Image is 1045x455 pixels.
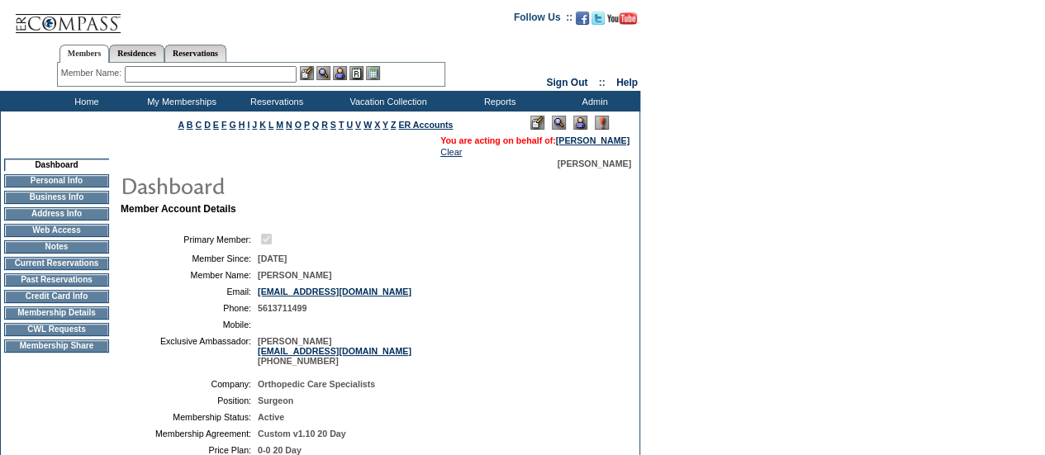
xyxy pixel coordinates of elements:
[59,45,110,63] a: Members
[127,254,251,263] td: Member Since:
[339,120,344,130] a: T
[258,412,284,422] span: Active
[576,12,589,25] img: Become our fan on Facebook
[599,77,606,88] span: ::
[61,66,125,80] div: Member Name:
[591,17,605,26] a: Follow us on Twitter
[349,66,363,80] img: Reservations
[4,224,109,237] td: Web Access
[4,306,109,320] td: Membership Details
[558,159,631,168] span: [PERSON_NAME]
[382,120,388,130] a: Y
[514,10,572,30] td: Follow Us ::
[195,120,202,130] a: C
[120,168,450,201] img: pgTtlDashboard.gif
[4,290,109,303] td: Credit Card Info
[127,287,251,296] td: Email:
[127,396,251,405] td: Position:
[121,203,236,215] b: Member Account Details
[204,120,211,130] a: D
[258,379,375,389] span: Orthopedic Care Specialists
[187,120,193,130] a: B
[258,336,411,366] span: [PERSON_NAME] [PHONE_NUMBER]
[607,12,637,25] img: Subscribe to our YouTube Channel
[258,396,293,405] span: Surgeon
[258,445,302,455] span: 0-0 20 Day
[286,120,292,130] a: N
[346,120,353,130] a: U
[164,45,226,62] a: Reservations
[4,257,109,270] td: Current Reservations
[595,116,609,130] img: Log Concern/Member Elevation
[552,116,566,130] img: View Mode
[391,120,397,130] a: Z
[252,120,257,130] a: J
[295,120,302,130] a: O
[366,66,380,80] img: b_calculator.gif
[127,303,251,313] td: Phone:
[374,120,380,130] a: X
[330,120,336,130] a: S
[573,116,587,130] img: Impersonate
[37,91,132,111] td: Home
[607,17,637,26] a: Subscribe to our YouTube Channel
[4,323,109,336] td: CWL Requests
[259,120,266,130] a: K
[229,120,235,130] a: G
[127,429,251,438] td: Membership Agreement:
[127,379,251,389] td: Company:
[4,159,109,171] td: Dashboard
[4,273,109,287] td: Past Reservations
[4,191,109,204] td: Business Info
[258,429,346,438] span: Custom v1.10 20 Day
[258,287,411,296] a: [EMAIL_ADDRESS][DOMAIN_NAME]
[576,17,589,26] a: Become our fan on Facebook
[333,66,347,80] img: Impersonate
[556,135,629,145] a: [PERSON_NAME]
[127,270,251,280] td: Member Name:
[258,254,287,263] span: [DATE]
[440,135,629,145] span: You are acting on behalf of:
[355,120,361,130] a: V
[440,147,462,157] a: Clear
[276,120,283,130] a: M
[127,445,251,455] td: Price Plan:
[127,336,251,366] td: Exclusive Ambassador:
[4,207,109,220] td: Address Info
[4,240,109,254] td: Notes
[109,45,164,62] a: Residences
[591,12,605,25] img: Follow us on Twitter
[268,120,273,130] a: L
[321,120,328,130] a: R
[530,116,544,130] img: Edit Mode
[300,66,314,80] img: b_edit.gif
[178,120,184,130] a: A
[239,120,245,130] a: H
[4,174,109,187] td: Personal Info
[127,412,251,422] td: Membership Status:
[132,91,227,111] td: My Memberships
[450,91,545,111] td: Reports
[247,120,249,130] a: I
[304,120,310,130] a: P
[221,120,227,130] a: F
[322,91,450,111] td: Vacation Collection
[546,77,587,88] a: Sign Out
[258,303,306,313] span: 5613711499
[127,320,251,329] td: Mobile:
[398,120,453,130] a: ER Accounts
[363,120,372,130] a: W
[316,66,330,80] img: View
[616,77,638,88] a: Help
[213,120,219,130] a: E
[312,120,319,130] a: Q
[258,270,331,280] span: [PERSON_NAME]
[227,91,322,111] td: Reservations
[4,339,109,353] td: Membership Share
[258,346,411,356] a: [EMAIL_ADDRESS][DOMAIN_NAME]
[545,91,640,111] td: Admin
[127,231,251,247] td: Primary Member:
